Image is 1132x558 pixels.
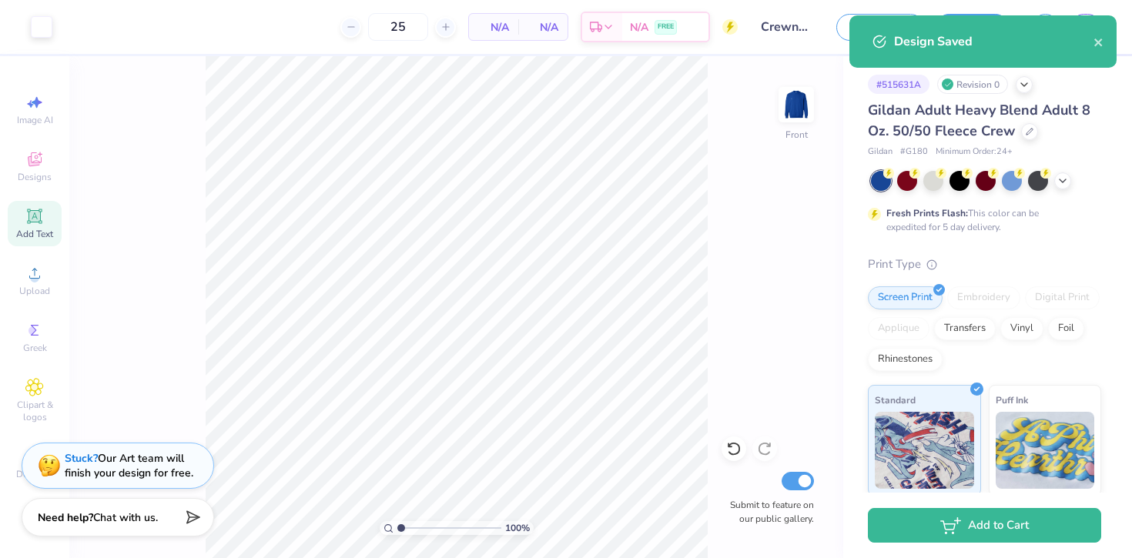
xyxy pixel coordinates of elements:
[936,145,1013,159] span: Minimum Order: 24 +
[16,468,53,480] span: Decorate
[996,392,1028,408] span: Puff Ink
[875,412,974,489] img: Standard
[947,286,1020,309] div: Embroidery
[894,32,1093,51] div: Design Saved
[722,498,814,526] label: Submit to feature on our public gallery.
[527,19,558,35] span: N/A
[505,521,530,535] span: 100 %
[749,12,825,42] input: Untitled Design
[996,412,1095,489] img: Puff Ink
[478,19,509,35] span: N/A
[65,451,193,480] div: Our Art team will finish your design for free.
[1093,32,1104,51] button: close
[886,207,968,219] strong: Fresh Prints Flash:
[868,256,1101,273] div: Print Type
[868,317,929,340] div: Applique
[630,19,648,35] span: N/A
[1000,317,1043,340] div: Vinyl
[658,22,674,32] span: FREE
[368,13,428,41] input: – –
[8,399,62,423] span: Clipart & logos
[868,508,1101,543] button: Add to Cart
[785,128,808,142] div: Front
[886,206,1076,234] div: This color can be expedited for 5 day delivery.
[65,451,98,466] strong: Stuck?
[1025,286,1100,309] div: Digital Print
[934,317,996,340] div: Transfers
[19,285,50,297] span: Upload
[868,101,1090,140] span: Gildan Adult Heavy Blend Adult 8 Oz. 50/50 Fleece Crew
[868,286,943,309] div: Screen Print
[38,510,93,525] strong: Need help?
[16,228,53,240] span: Add Text
[781,89,812,120] img: Front
[868,348,943,371] div: Rhinestones
[868,145,893,159] span: Gildan
[18,171,52,183] span: Designs
[937,75,1008,94] div: Revision 0
[875,392,916,408] span: Standard
[23,342,47,354] span: Greek
[93,510,158,525] span: Chat with us.
[900,145,928,159] span: # G180
[836,14,924,41] button: Save as
[1048,317,1084,340] div: Foil
[17,114,53,126] span: Image AI
[868,75,929,94] div: # 515631A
